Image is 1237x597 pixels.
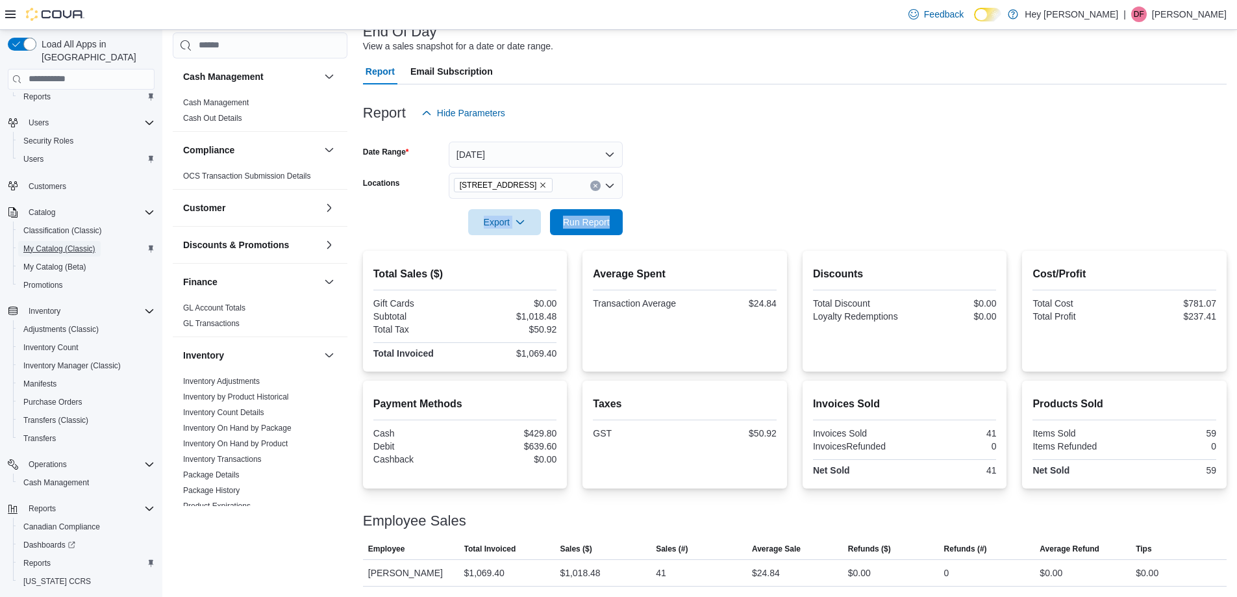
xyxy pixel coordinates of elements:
input: Dark Mode [974,8,1001,21]
span: Refunds (#) [944,544,987,554]
span: Reports [18,89,155,105]
a: Transfers [18,431,61,446]
a: [US_STATE] CCRS [18,574,96,589]
span: Canadian Compliance [23,522,100,532]
span: Washington CCRS [18,574,155,589]
div: $0.00 [907,311,996,322]
span: Promotions [23,280,63,290]
span: Inventory Count Details [183,407,264,418]
strong: Total Invoiced [373,348,434,359]
span: Load All Apps in [GEOGRAPHIC_DATA] [36,38,155,64]
div: Total Tax [373,324,462,335]
h2: Taxes [593,396,777,412]
a: Users [18,151,49,167]
div: Items Sold [1032,428,1121,438]
button: Users [3,114,160,132]
button: Clear input [590,181,601,191]
span: Reports [23,501,155,516]
span: Product Expirations [183,501,251,511]
a: GL Account Totals [183,303,245,312]
button: Compliance [321,142,337,158]
button: Reports [13,88,160,106]
button: Discounts & Promotions [321,237,337,253]
h3: End Of Day [363,24,437,40]
div: $1,069.40 [468,348,556,359]
button: Classification (Classic) [13,222,160,240]
span: Sales (#) [656,544,688,554]
span: Package History [183,485,240,496]
div: $24.84 [752,565,780,581]
h2: Discounts [813,266,997,282]
span: OCS Transaction Submission Details [183,171,311,181]
span: Inventory Transactions [183,454,262,464]
img: Cova [26,8,84,21]
button: Inventory Manager (Classic) [13,357,160,375]
strong: Net Sold [813,465,850,476]
div: $781.07 [1127,298,1216,309]
div: $0.00 [1136,565,1158,581]
button: Discounts & Promotions [183,238,319,251]
span: Adjustments (Classic) [23,324,99,335]
div: Dawna Fuller [1131,6,1147,22]
span: [STREET_ADDRESS] [460,179,537,192]
span: Catalog [29,207,55,218]
div: Loyalty Redemptions [813,311,902,322]
span: Transfers (Classic) [18,413,155,428]
label: Locations [363,178,400,188]
h2: Products Sold [1032,396,1216,412]
button: Inventory Count [13,338,160,357]
h3: Inventory [183,349,224,362]
h2: Invoices Sold [813,396,997,412]
span: Run Report [563,216,610,229]
div: InvoicesRefunded [813,441,902,451]
div: $237.41 [1127,311,1216,322]
div: Gift Cards [373,298,462,309]
h3: Employee Sales [363,513,466,529]
div: $1,018.48 [468,311,556,322]
span: Average Sale [752,544,801,554]
div: $429.80 [468,428,556,438]
div: 59 [1127,465,1216,476]
span: Users [29,118,49,128]
span: Promotions [18,277,155,293]
span: My Catalog (Beta) [18,259,155,275]
span: My Catalog (Beta) [23,262,86,272]
span: Inventory [23,303,155,319]
span: Reports [23,558,51,568]
button: Security Roles [13,132,160,150]
span: DF [1134,6,1144,22]
div: $0.00 [1040,565,1062,581]
a: Inventory On Hand by Product [183,439,288,448]
button: My Catalog (Beta) [13,258,160,276]
div: Subtotal [373,311,462,322]
button: Finance [183,275,319,288]
button: Manifests [13,375,160,393]
span: Sales ($) [560,544,592,554]
span: Classification (Classic) [18,223,155,238]
label: Date Range [363,147,409,157]
strong: Net Sold [1032,465,1069,476]
button: Reports [23,501,61,516]
span: Inventory Count [18,340,155,355]
button: Cash Management [183,70,319,83]
button: Operations [3,455,160,474]
button: Cash Management [321,69,337,84]
a: Security Roles [18,133,79,149]
span: Canadian Compliance [18,519,155,535]
button: Catalog [23,205,60,220]
div: $50.92 [688,428,777,438]
a: Package Details [183,470,240,479]
div: View a sales snapshot for a date or date range. [363,40,553,53]
div: Cash Management [173,95,347,131]
h3: Compliance [183,144,234,157]
button: Adjustments (Classic) [13,320,160,338]
span: Inventory by Product Historical [183,392,289,402]
span: Inventory Manager (Classic) [18,358,155,374]
a: Cash Management [183,98,249,107]
span: Refunds ($) [848,544,891,554]
button: Transfers [13,429,160,448]
a: My Catalog (Classic) [18,241,101,257]
span: Security Roles [18,133,155,149]
a: Feedback [903,1,969,27]
span: Security Roles [23,136,73,146]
